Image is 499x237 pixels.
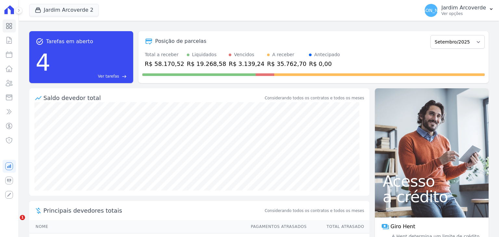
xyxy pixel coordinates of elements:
span: Acesso [383,173,481,189]
a: Ver tarefas east [53,73,126,79]
div: R$ 3.139,24 [229,59,264,68]
div: R$ 0,00 [309,59,340,68]
span: Ver tarefas [98,73,119,79]
th: Pagamentos Atrasados [245,220,307,233]
span: Considerando todos os contratos e todos os meses [265,208,364,214]
div: Posição de parcelas [155,37,207,45]
div: 4 [36,45,51,79]
div: Considerando todos os contratos e todos os meses [265,95,364,101]
span: task_alt [36,38,44,45]
div: R$ 58.170,52 [145,59,184,68]
span: [PERSON_NAME] [412,8,450,13]
p: Ver opções [441,11,486,16]
span: Principais devedores totais [44,206,263,215]
p: Jardim Arcoverde [441,5,486,11]
th: Nome [29,220,245,233]
div: R$ 19.268,58 [187,59,226,68]
span: Giro Hent [390,223,415,231]
div: R$ 35.762,70 [267,59,306,68]
div: Antecipado [314,51,340,58]
div: Saldo devedor total [44,94,263,102]
div: Vencidos [234,51,254,58]
span: a crédito [383,189,481,205]
button: Jardim Arcoverde 2 [29,4,99,16]
span: east [122,74,127,79]
button: [PERSON_NAME] Jardim Arcoverde Ver opções [419,1,499,19]
iframe: Intercom live chat [6,215,22,231]
span: 1 [20,215,25,220]
div: Liquidados [192,51,217,58]
div: Total a receber [145,51,184,58]
div: A receber [272,51,294,58]
th: Total Atrasado [307,220,369,233]
span: Tarefas em aberto [46,38,93,45]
